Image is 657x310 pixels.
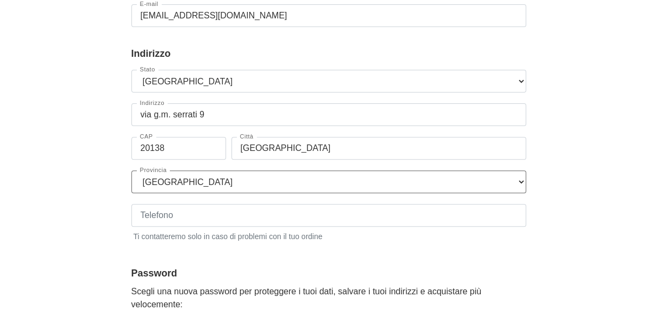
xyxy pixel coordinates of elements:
label: Provincia [137,167,170,173]
legend: Password [131,266,526,281]
label: Città [237,134,257,140]
input: Indirizzo [131,103,526,126]
label: Stato [137,67,158,72]
input: Telefono [131,204,526,227]
label: CAP [137,134,156,140]
legend: Indirizzo [131,47,526,61]
input: Città [231,137,526,160]
label: Indirizzo [137,100,168,106]
label: E-mail [137,1,162,7]
input: CAP [131,137,226,160]
input: E-mail [131,4,526,27]
small: Ti contatteremo solo in caso di problemi con il tuo ordine [131,229,526,242]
